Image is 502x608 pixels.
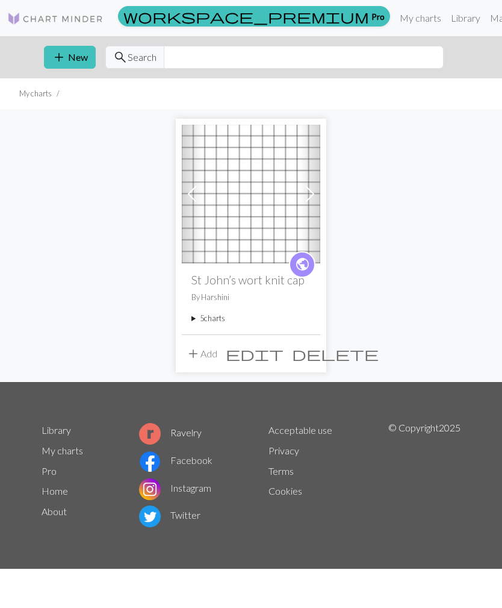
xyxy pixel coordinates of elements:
button: Edit [222,342,288,365]
i: Edit [226,346,284,361]
a: Facebook [139,454,212,466]
a: Library [42,424,71,436]
a: St John’s wort knit cap [182,187,320,198]
span: public [295,255,310,274]
a: Instagram [139,482,211,494]
img: Logo [7,11,104,26]
a: Terms [268,465,294,477]
span: delete [292,345,379,362]
a: Library [446,6,485,30]
a: Twitter [139,509,200,521]
span: add [52,49,66,66]
img: Instagram logo [139,478,161,500]
p: © Copyright 2025 [388,421,460,530]
a: Ravelry [139,427,202,438]
a: Acceptable use [268,424,332,436]
span: add [186,345,200,362]
span: workspace_premium [123,8,369,25]
a: About [42,506,67,517]
span: edit [226,345,284,362]
a: Pro [42,465,57,477]
summary: 5charts [191,313,311,324]
a: Privacy [268,445,299,456]
img: Facebook logo [139,451,161,472]
img: Twitter logo [139,506,161,527]
img: St John’s wort knit cap [182,125,320,263]
a: Home [42,485,68,497]
span: search [113,49,128,66]
a: Pro [118,6,390,27]
li: My charts [19,88,52,99]
span: Search [128,50,156,64]
a: Cookies [268,485,302,497]
a: public [289,251,315,278]
button: Add [182,342,222,365]
p: By Harshini [191,292,311,303]
button: New [44,46,96,69]
a: My charts [42,445,83,456]
h2: St John’s wort knit cap [191,273,311,287]
a: My charts [395,6,446,30]
button: Delete [288,342,383,365]
i: public [295,252,310,277]
img: Ravelry logo [139,423,161,445]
